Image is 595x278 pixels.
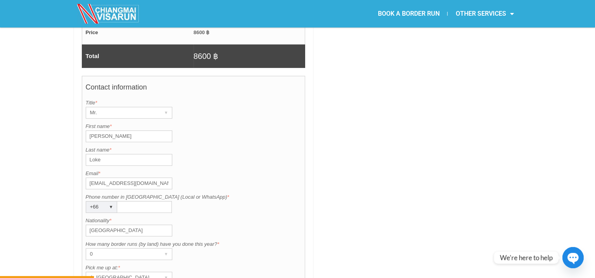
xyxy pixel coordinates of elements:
[86,123,302,130] label: First name
[86,107,157,118] div: Mr.
[82,44,193,68] td: Total
[86,193,302,201] label: Phone number in [GEOGRAPHIC_DATA] (Local or WhatsApp)
[86,79,302,99] h4: Contact information
[106,201,117,212] div: ▾
[370,5,447,23] a: BOOK A BORDER RUN
[86,146,302,154] label: Last name
[193,29,305,37] td: 8600 ฿
[86,170,302,177] label: Email
[297,5,521,23] nav: Menu
[82,29,193,37] td: Price
[86,217,302,225] label: Nationality
[86,249,157,260] div: 0
[193,44,305,68] td: 8600 ฿
[86,201,102,212] div: +66
[161,249,172,260] div: ▾
[161,107,172,118] div: ▾
[86,240,302,248] label: How many border runs (by land) have you done this year?
[448,5,521,23] a: OTHER SERVICES
[86,99,302,107] label: Title
[86,264,302,272] label: Pick me up at:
